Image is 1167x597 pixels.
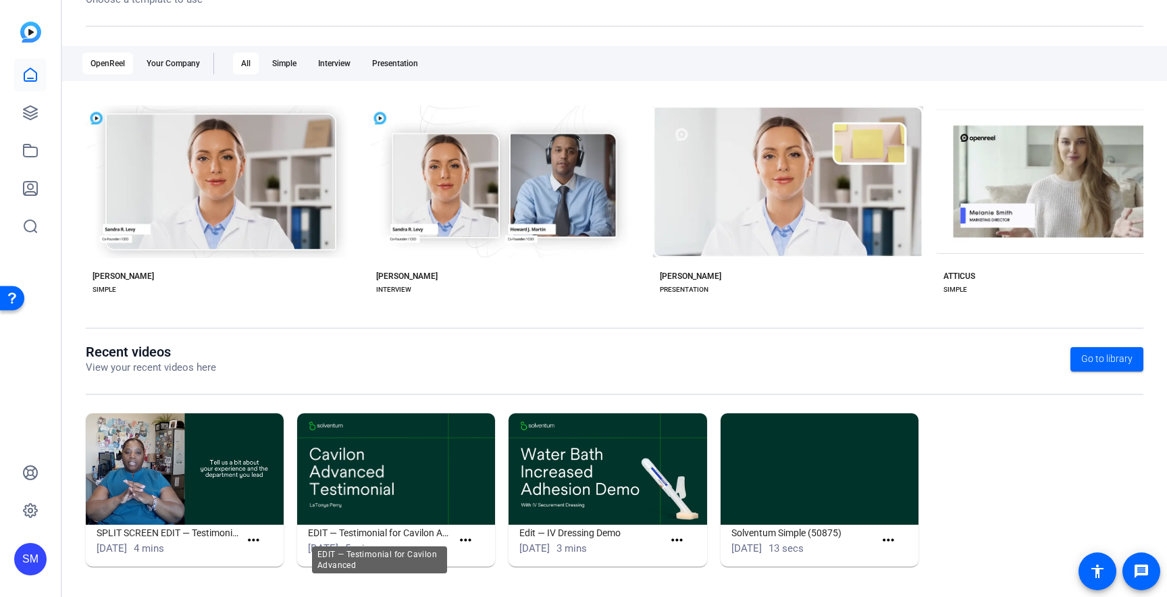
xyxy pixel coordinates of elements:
mat-icon: more_horiz [880,532,897,549]
mat-icon: message [1133,563,1149,579]
button: more_horiz [240,530,273,550]
h1: EDIT — Testimonial for Cavilon Advanced [308,525,451,541]
span: 13 secs [769,542,804,554]
div: Interview [310,53,359,74]
mat-icon: more_horiz [669,532,685,549]
div: [PERSON_NAME] [93,271,154,282]
div: EDIT — Testimonial for Cavilon Advanced [312,546,447,573]
p: View your recent videos here [86,360,216,375]
button: more_horiz [663,530,696,550]
span: [DATE] [519,542,550,554]
div: Simple [264,53,305,74]
div: [PERSON_NAME] [376,271,438,282]
div: Presentation [364,53,426,74]
span: 3 mins [556,542,587,554]
h1: Solventum Simple (50875) [731,525,875,541]
span: Go to library [1081,352,1133,366]
span: [DATE] [308,542,338,554]
img: blue-gradient.svg [20,22,41,43]
div: OpenReel [82,53,133,74]
img: Edit — IV Dressing Demo [509,413,706,525]
img: EDIT — Testimonial for Cavilon Advanced [297,413,495,525]
a: message [1122,552,1160,590]
div: SIMPLE [943,284,967,295]
mat-icon: more_horiz [245,532,262,549]
span: [DATE] [97,542,127,554]
div: All [233,53,259,74]
h1: SPLIT SCREEN EDIT — Testimonial for Cavilon Advanced [97,525,240,541]
div: [PERSON_NAME] [660,271,721,282]
div: INTERVIEW [376,284,411,295]
img: Solventum Simple (50875) [721,413,918,525]
div: SIMPLE [93,284,116,295]
img: SPLIT SCREEN EDIT — Testimonial for Cavilon Advanced [86,413,284,525]
button: more_horiz [875,530,908,550]
div: SM [14,543,47,575]
button: more_horiz [452,530,485,550]
a: accessibility [1079,552,1116,590]
h1: Recent videos [86,344,216,360]
a: Go to library [1070,347,1143,371]
span: [DATE] [731,542,762,554]
mat-icon: more_horiz [457,532,474,549]
div: ATTICUS [943,271,975,282]
mat-icon: accessibility [1089,563,1106,579]
div: PRESENTATION [660,284,708,295]
a: Openreel [20,22,41,43]
div: Your Company [138,53,208,74]
span: 4 mins [134,542,164,554]
h1: Edit — IV Dressing Demo [519,525,663,541]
